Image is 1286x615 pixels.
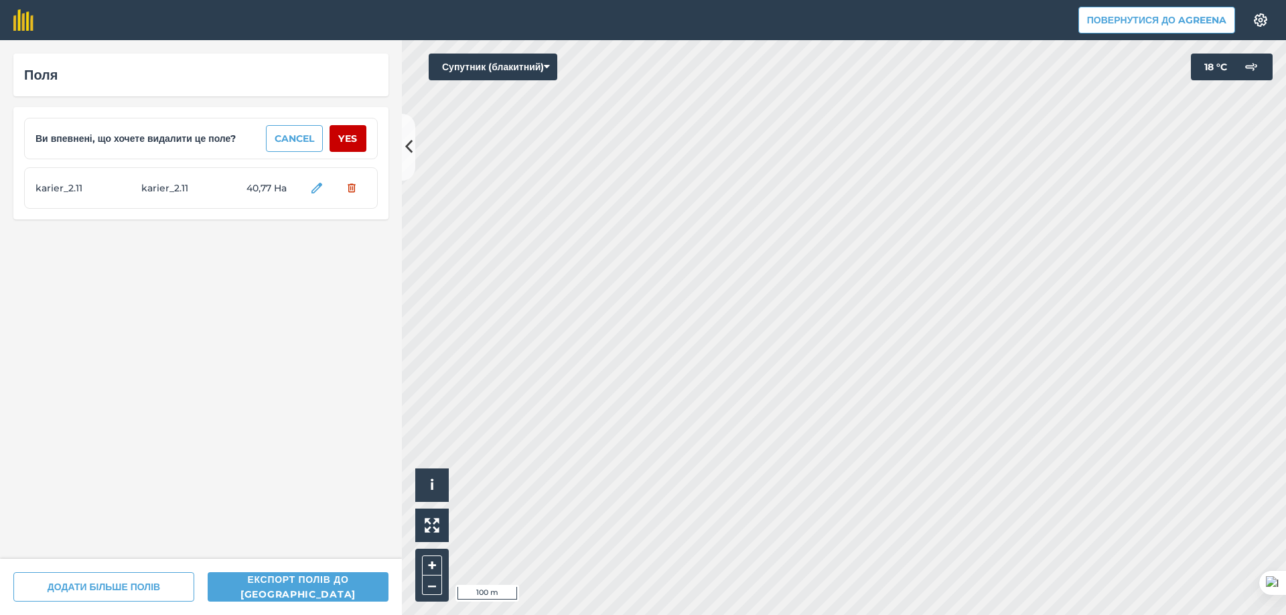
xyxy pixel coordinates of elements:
[1078,7,1235,33] button: Повернутися до Agreena
[330,125,366,152] button: Yes
[246,181,297,195] span: 40,77 Ha
[415,468,449,502] button: i
[429,54,557,80] button: Супутник (блакитний)
[24,64,378,86] div: Поля
[1204,54,1227,80] span: 18 ° C
[422,576,442,595] button: –
[208,572,388,602] button: Експорт полів до [GEOGRAPHIC_DATA]
[35,181,136,195] span: karier_2.11
[422,555,442,576] button: +
[1191,54,1273,80] button: 18 °C
[13,572,194,602] button: ДОДАТИ БІЛЬШЕ ПОЛІВ
[1253,13,1269,27] img: A cog icon
[425,518,439,533] img: Four arrows, one pointing top left, one top right, one bottom right and the last bottom left
[266,125,323,152] button: Cancel
[1238,54,1265,80] img: svg+xml;base64,PD94bWwgdmVyc2lvbj0iMS4wIiBlbmNvZGluZz0idXRmLTgiPz4KPCEtLSBHZW5lcmF0b3I6IEFkb2JlIE...
[430,476,434,493] span: i
[141,181,242,195] span: karier_2.11
[13,9,33,31] img: fieldmargin Логотип
[35,131,236,146] strong: Ви впевнені, що хочете видалити це поле?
